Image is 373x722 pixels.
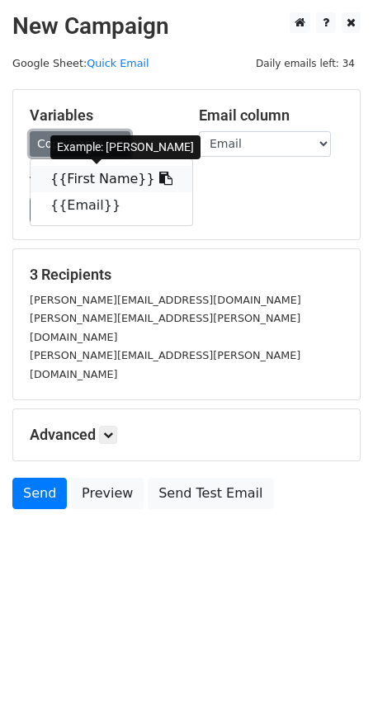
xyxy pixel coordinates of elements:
h5: Variables [30,106,174,125]
a: {{Email}} [31,192,192,219]
h2: New Campaign [12,12,361,40]
a: Send [12,478,67,509]
h5: 3 Recipients [30,266,343,284]
a: {{First Name}} [31,166,192,192]
h5: Advanced [30,426,343,444]
h5: Email column [199,106,343,125]
small: [PERSON_NAME][EMAIL_ADDRESS][PERSON_NAME][DOMAIN_NAME] [30,312,300,343]
small: Google Sheet: [12,57,149,69]
a: Daily emails left: 34 [250,57,361,69]
iframe: Chat Widget [290,643,373,722]
span: Daily emails left: 34 [250,54,361,73]
div: Example: [PERSON_NAME] [50,135,201,159]
a: Preview [71,478,144,509]
small: [PERSON_NAME][EMAIL_ADDRESS][PERSON_NAME][DOMAIN_NAME] [30,349,300,380]
a: Quick Email [87,57,149,69]
a: Send Test Email [148,478,273,509]
small: [PERSON_NAME][EMAIL_ADDRESS][DOMAIN_NAME] [30,294,301,306]
a: Copy/paste... [30,131,130,157]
